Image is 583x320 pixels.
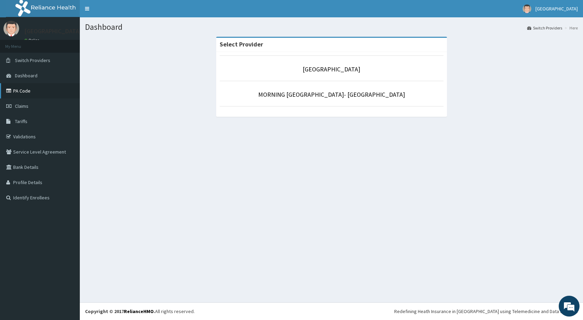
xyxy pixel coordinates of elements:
[220,40,263,48] strong: Select Provider
[15,57,50,63] span: Switch Providers
[85,23,578,32] h1: Dashboard
[80,302,583,320] footer: All rights reserved.
[523,5,531,13] img: User Image
[15,118,27,124] span: Tariffs
[40,87,96,157] span: We're online!
[527,25,562,31] a: Switch Providers
[24,38,41,43] a: Online
[3,189,132,214] textarea: Type your message and hit 'Enter'
[563,25,578,31] li: Here
[258,90,405,98] a: MORNING [GEOGRAPHIC_DATA]- [GEOGRAPHIC_DATA]
[394,308,578,315] div: Redefining Heath Insurance in [GEOGRAPHIC_DATA] using Telemedicine and Data Science!
[124,308,154,314] a: RelianceHMO
[85,308,155,314] strong: Copyright © 2017 .
[3,21,19,36] img: User Image
[535,6,578,12] span: [GEOGRAPHIC_DATA]
[13,35,28,52] img: d_794563401_company_1708531726252_794563401
[24,28,82,34] p: [GEOGRAPHIC_DATA]
[36,39,117,48] div: Chat with us now
[114,3,130,20] div: Minimize live chat window
[15,72,37,79] span: Dashboard
[303,65,360,73] a: [GEOGRAPHIC_DATA]
[15,103,28,109] span: Claims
